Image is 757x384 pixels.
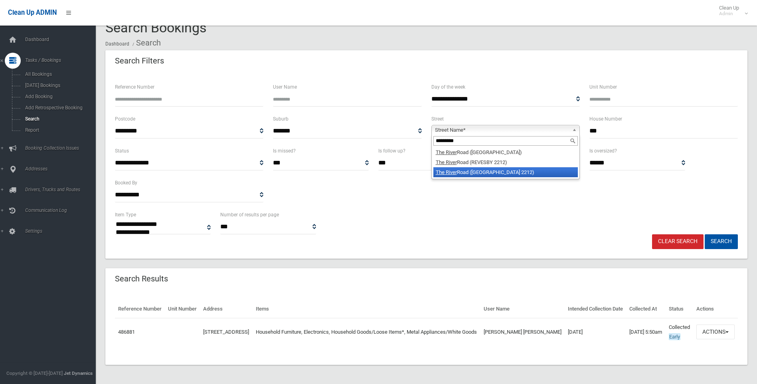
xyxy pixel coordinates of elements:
[105,271,178,287] header: Search Results
[435,125,569,135] span: Street Name*
[589,115,622,123] label: House Number
[115,300,165,318] th: Reference Number
[115,210,136,219] label: Item Type
[626,318,665,346] td: [DATE] 5:50am
[626,300,665,318] th: Collected At
[23,57,102,63] span: Tasks / Bookings
[64,370,93,376] strong: Jet Dynamics
[23,208,102,213] span: Communication Log
[200,300,252,318] th: Address
[130,36,161,50] li: Search
[480,318,565,346] td: [PERSON_NAME] [PERSON_NAME]
[696,325,735,339] button: Actions
[23,187,102,192] span: Drivers, Trucks and Routes
[23,94,95,99] span: Add Booking
[115,146,129,155] label: Status
[115,115,135,123] label: Postcode
[589,146,617,155] label: Is oversized?
[23,83,95,88] span: [DATE] Bookings
[666,318,693,346] td: Collected
[436,159,457,165] em: The River
[203,329,249,335] a: [STREET_ADDRESS]
[220,210,279,219] label: Number of results per page
[115,178,137,187] label: Booked By
[23,116,95,122] span: Search
[433,147,578,157] li: Road ([GEOGRAPHIC_DATA])
[273,83,297,91] label: User Name
[715,5,747,17] span: Clean Up
[431,115,444,123] label: Street
[693,300,738,318] th: Actions
[378,146,405,155] label: Is follow up?
[23,166,102,172] span: Addresses
[118,329,135,335] a: 486881
[433,157,578,167] li: Road (REVESBY 2212)
[23,145,102,151] span: Booking Collection Issues
[433,167,578,177] li: Road ([GEOGRAPHIC_DATA] 2212)
[589,83,617,91] label: Unit Number
[23,105,95,111] span: Add Retrospective Booking
[565,300,626,318] th: Intended Collection Date
[273,115,289,123] label: Suburb
[480,300,565,318] th: User Name
[23,37,102,42] span: Dashboard
[165,300,200,318] th: Unit Number
[565,318,626,346] td: [DATE]
[253,318,480,346] td: Household Furniture, Electronics, Household Goods/Loose Items*, Metal Appliances/White Goods
[719,11,739,17] small: Admin
[431,83,465,91] label: Day of the week
[115,83,154,91] label: Reference Number
[705,234,738,249] button: Search
[669,333,680,340] span: Early
[23,71,95,77] span: All Bookings
[253,300,480,318] th: Items
[436,169,457,175] em: The River
[6,370,63,376] span: Copyright © [DATE]-[DATE]
[105,41,129,47] a: Dashboard
[666,300,693,318] th: Status
[273,146,296,155] label: Is missed?
[652,234,704,249] a: Clear Search
[8,9,57,16] span: Clean Up ADMIN
[23,228,102,234] span: Settings
[105,53,174,69] header: Search Filters
[105,20,207,36] span: Search Bookings
[436,149,457,155] em: The River
[23,127,95,133] span: Report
